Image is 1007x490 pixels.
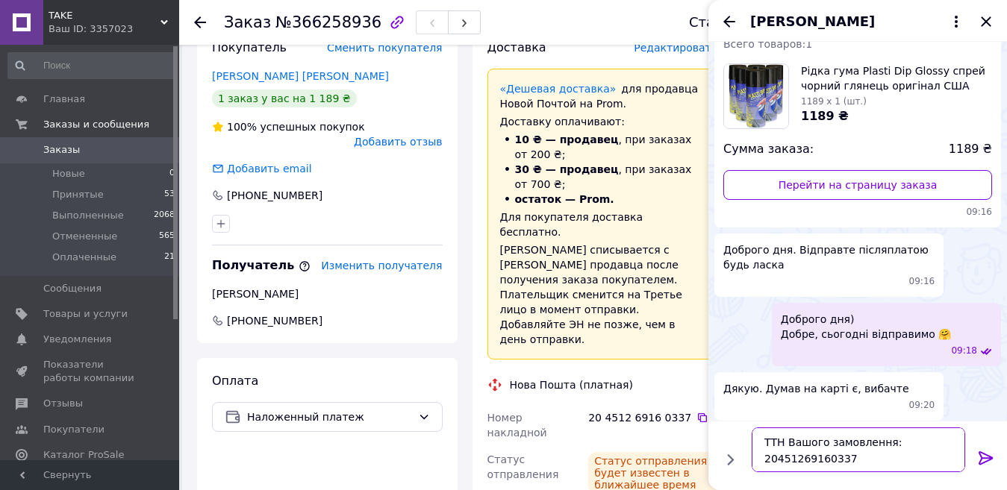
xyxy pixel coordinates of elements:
div: Нова Пошта (платная) [506,377,637,392]
span: 2068 [154,209,175,222]
button: Показать кнопки [720,450,740,469]
span: Рідка гума Plasti Dip Glossy спрей чорний глянець оригінал США Performix [801,63,992,93]
button: Закрыть [977,13,995,31]
span: Наложенный платеж [247,409,412,425]
span: Доброго дня. Відправте післяплатою будь ласка [723,242,935,272]
img: 5602454565_w200_h200_zhidkaya-rezina-plasti.jpg [724,64,788,128]
div: Для покупателя доставка бесплатно. [500,210,705,239]
span: Выполненные [52,209,124,222]
span: Заказ [224,13,271,31]
div: [PHONE_NUMBER] [225,188,324,203]
span: Отмененные [52,230,117,243]
li: , при заказах от 700 ₴; [500,162,705,192]
button: Назад [720,13,738,31]
span: №366258936 [275,13,381,31]
span: 10 ₴ — продавец [515,134,619,145]
span: Сменить покупателя [327,42,442,54]
span: 1189 x 1 (шт.) [801,96,867,107]
span: 1189 ₴ [949,141,992,158]
span: TAKE [49,9,160,22]
span: 53 [164,188,175,201]
span: [PERSON_NAME] [750,12,875,31]
span: 0 [169,167,175,180]
input: Поиск [7,52,176,79]
span: Товары и услуги [43,307,128,321]
div: Добавить email [211,161,314,176]
span: 21 [164,251,175,264]
span: Заказы [43,143,80,157]
span: 09:20 12.10.2025 [909,399,935,412]
textarea: ТТН Вашого замовлення: 20451269160337 [752,427,965,472]
div: успешных покупок [212,119,365,134]
div: Доставку оплачивают: [500,114,705,129]
a: [PERSON_NAME] [PERSON_NAME] [212,70,389,82]
button: [PERSON_NAME] [750,12,965,31]
span: 09:18 12.10.2025 [951,345,977,357]
span: Всего товаров: 1 [723,38,812,50]
span: Показатели работы компании [43,358,138,385]
span: Сообщения [43,282,102,295]
span: 30 ₴ — продавец [515,163,619,175]
div: Ваш ID: 3357023 [49,22,179,36]
span: Сумма заказа: [723,141,814,158]
span: 09:16 12.10.2025 [909,275,935,288]
span: 100% [227,121,257,133]
span: [PHONE_NUMBER] [225,313,324,328]
li: , при заказах от 200 ₴; [500,132,705,162]
div: Вернуться назад [194,15,206,30]
span: Изменить получателя [321,260,442,271]
span: Покупатель [212,40,287,54]
div: для продавца Новой Почтой на Prom. [500,81,705,111]
span: Редактировать [634,42,717,54]
a: Перейти на страницу заказа [723,170,992,200]
span: Заказы и сообщения [43,118,149,131]
div: [PERSON_NAME] списывается с [PERSON_NAME] продавца после получения заказа покупателем. Плательщик... [500,242,705,347]
span: Новые [52,167,85,180]
span: Дякую. Думав на карті є, вибачте [723,381,909,396]
span: Покупатели [43,423,105,436]
span: Статус отправления [487,453,559,480]
span: Главная [43,92,85,106]
span: 565 [159,230,175,243]
div: Статус заказа [689,15,789,30]
div: 1 заказ у вас на 1 189 ₴ [212,89,357,107]
span: Получатель [212,258,311,272]
span: Оплаченные [52,251,116,264]
span: Каталог ProSale [43,448,124,462]
span: Доставка [487,40,546,54]
span: Доброго дня) Добре, сьогодні відправимо 🤗 [781,312,952,342]
div: 20 4512 6916 0337 [588,410,717,425]
span: остаток — Prom. [515,193,614,205]
span: Отзывы [43,397,83,410]
span: 1189 ₴ [801,109,849,123]
span: 09:16 12.10.2025 [723,206,992,219]
span: Оплата [212,374,258,388]
span: Уведомления [43,333,111,346]
div: Добавить email [225,161,314,176]
a: «Дешевая доставка» [500,83,617,95]
span: Номер накладной [487,412,547,439]
span: Принятые [52,188,104,201]
span: Добавить отзыв [354,136,442,148]
div: [PERSON_NAME] [212,286,443,301]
